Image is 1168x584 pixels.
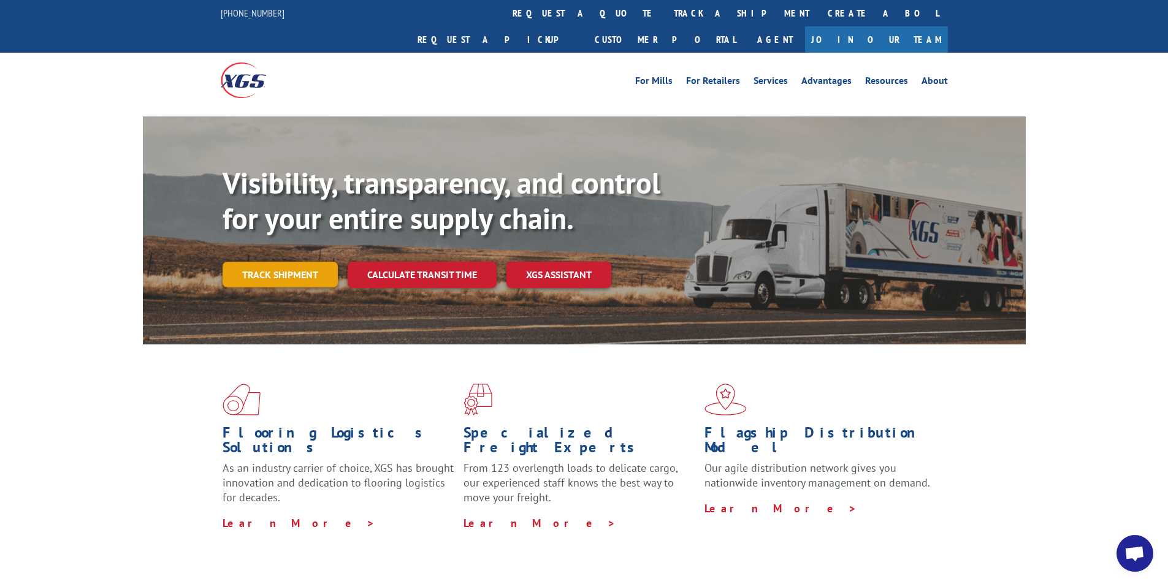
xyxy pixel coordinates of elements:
img: xgs-icon-flagship-distribution-model-red [704,384,747,415]
h1: Flooring Logistics Solutions [223,425,454,461]
a: XGS ASSISTANT [506,262,611,288]
a: Services [754,76,788,89]
a: Calculate transit time [348,262,497,288]
a: Agent [745,26,805,53]
h1: Flagship Distribution Model [704,425,936,461]
div: Open chat [1116,535,1153,572]
a: Customer Portal [586,26,745,53]
a: Join Our Team [805,26,948,53]
a: For Retailers [686,76,740,89]
img: xgs-icon-total-supply-chain-intelligence-red [223,384,261,415]
a: Learn More > [464,516,616,530]
h1: Specialized Freight Experts [464,425,695,461]
a: For Mills [635,76,673,89]
a: Request a pickup [408,26,586,53]
p: From 123 overlength loads to delicate cargo, our experienced staff knows the best way to move you... [464,461,695,515]
a: Resources [865,76,908,89]
a: About [922,76,948,89]
a: [PHONE_NUMBER] [221,7,284,19]
img: xgs-icon-focused-on-flooring-red [464,384,492,415]
span: Our agile distribution network gives you nationwide inventory management on demand. [704,461,930,490]
b: Visibility, transparency, and control for your entire supply chain. [223,164,660,237]
a: Learn More > [223,516,375,530]
a: Track shipment [223,262,338,287]
a: Advantages [801,76,852,89]
span: As an industry carrier of choice, XGS has brought innovation and dedication to flooring logistics... [223,461,454,504]
a: Learn More > [704,501,857,515]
